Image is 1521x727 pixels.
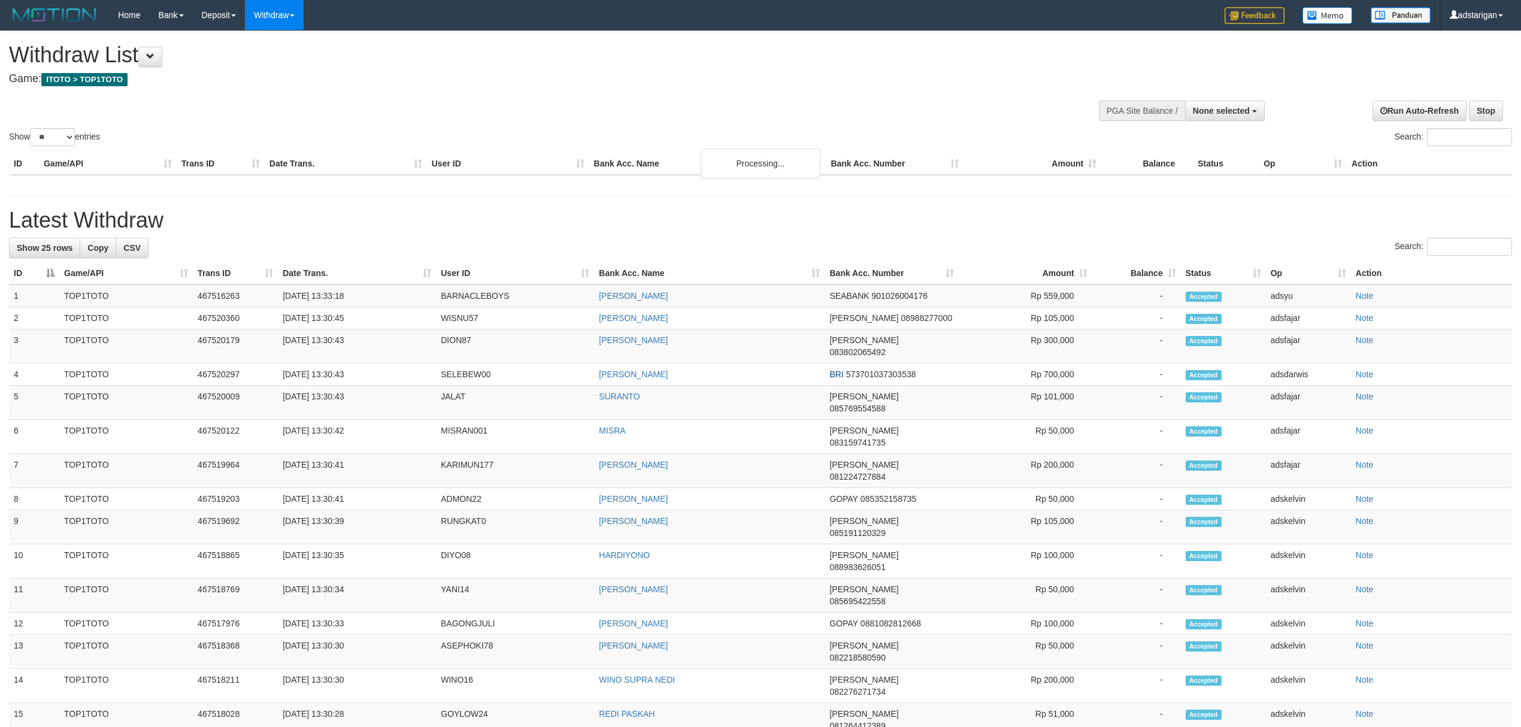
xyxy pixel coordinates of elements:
td: Rp 100,000 [959,613,1092,635]
span: [PERSON_NAME] [829,516,898,526]
td: ADMON22 [436,488,594,510]
a: Note [1356,516,1374,526]
td: adskelvin [1266,635,1351,669]
td: 467518865 [193,544,278,578]
td: Rp 50,000 [959,488,1092,510]
a: [PERSON_NAME] [599,335,668,345]
span: Copy 085352158735 to clipboard [861,494,916,504]
a: Stop [1469,101,1503,121]
th: Game/API: activate to sort column ascending [59,262,193,284]
td: 14 [9,669,59,703]
td: 4 [9,363,59,386]
h1: Latest Withdraw [9,208,1512,232]
span: [PERSON_NAME] [829,460,898,469]
td: - [1092,363,1181,386]
a: [PERSON_NAME] [599,641,668,650]
h4: Game: [9,73,1002,85]
span: [PERSON_NAME] [829,584,898,594]
th: Bank Acc. Name: activate to sort column ascending [594,262,825,284]
td: 467519964 [193,454,278,488]
th: Trans ID [177,153,265,175]
span: [PERSON_NAME] [829,313,898,323]
td: 12 [9,613,59,635]
td: 10 [9,544,59,578]
td: Rp 700,000 [959,363,1092,386]
span: [PERSON_NAME] [829,392,898,401]
td: 3 [9,329,59,363]
th: ID [9,153,39,175]
span: Copy 082218580590 to clipboard [829,653,885,662]
span: [PERSON_NAME] [829,335,898,345]
span: Copy 081224727884 to clipboard [829,472,885,481]
span: [PERSON_NAME] [829,550,898,560]
a: Note [1356,619,1374,628]
td: 9 [9,510,59,544]
a: Note [1356,584,1374,594]
div: PGA Site Balance / [1099,101,1185,121]
span: [PERSON_NAME] [829,709,898,719]
span: [PERSON_NAME] [829,675,898,684]
label: Search: [1395,238,1512,256]
span: Accepted [1186,641,1222,652]
th: User ID: activate to sort column ascending [436,262,594,284]
td: [DATE] 13:30:43 [278,386,436,420]
img: Button%20Memo.svg [1302,7,1353,24]
td: 5 [9,386,59,420]
td: - [1092,669,1181,703]
span: Copy 0881082812668 to clipboard [861,619,921,628]
span: Accepted [1186,619,1222,629]
a: Run Auto-Refresh [1372,101,1467,121]
th: Bank Acc. Name [589,153,826,175]
th: Status [1193,153,1259,175]
span: Accepted [1186,336,1222,346]
td: 467519692 [193,510,278,544]
span: Show 25 rows [17,243,72,253]
td: adskelvin [1266,488,1351,510]
span: Copy 08988277000 to clipboard [901,313,953,323]
td: [DATE] 13:30:39 [278,510,436,544]
td: 467520360 [193,307,278,329]
td: adsyu [1266,284,1351,307]
td: 1 [9,284,59,307]
span: Accepted [1186,370,1222,380]
a: Note [1356,675,1374,684]
td: 467520297 [193,363,278,386]
td: - [1092,329,1181,363]
h1: Withdraw List [9,43,1002,67]
a: Note [1356,335,1374,345]
span: Accepted [1186,585,1222,595]
td: KARIMUN177 [436,454,594,488]
a: [PERSON_NAME] [599,313,668,323]
a: [PERSON_NAME] [599,584,668,594]
td: TOP1TOTO [59,488,193,510]
td: TOP1TOTO [59,307,193,329]
a: CSV [116,238,149,258]
th: Action [1347,153,1512,175]
td: TOP1TOTO [59,454,193,488]
span: Copy 083802065492 to clipboard [829,347,885,357]
td: 467516263 [193,284,278,307]
td: - [1092,578,1181,613]
td: Rp 50,000 [959,420,1092,454]
td: adskelvin [1266,510,1351,544]
a: [PERSON_NAME] [599,516,668,526]
button: None selected [1185,101,1265,121]
span: GOPAY [829,619,858,628]
span: BRI [829,369,843,379]
td: 6 [9,420,59,454]
td: Rp 559,000 [959,284,1092,307]
td: TOP1TOTO [59,613,193,635]
th: Op: activate to sort column ascending [1266,262,1351,284]
span: Accepted [1186,292,1222,302]
td: - [1092,544,1181,578]
td: 467520122 [193,420,278,454]
td: TOP1TOTO [59,635,193,669]
td: - [1092,284,1181,307]
span: [PERSON_NAME] [829,426,898,435]
a: HARDIYONO [599,550,650,560]
td: [DATE] 13:30:42 [278,420,436,454]
span: Accepted [1186,495,1222,505]
td: [DATE] 13:30:43 [278,363,436,386]
td: [DATE] 13:30:33 [278,613,436,635]
span: Accepted [1186,517,1222,527]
